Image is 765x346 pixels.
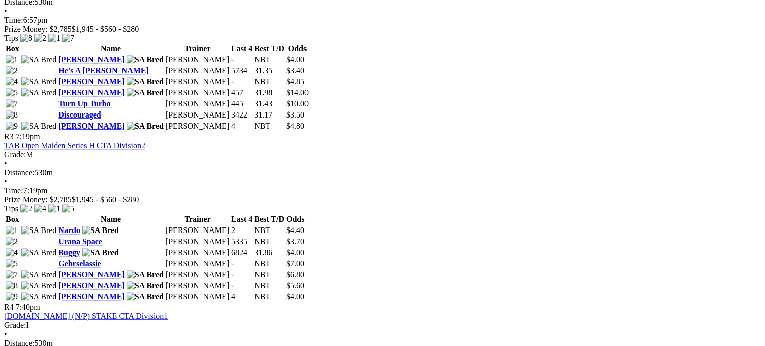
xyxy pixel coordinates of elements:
[58,110,101,119] a: Discouraged
[72,195,139,204] span: $1,945 - $560 - $280
[231,292,253,302] td: 4
[58,270,124,279] a: [PERSON_NAME]
[21,248,57,257] img: SA Bred
[231,88,253,98] td: 457
[127,270,164,279] img: SA Bred
[231,237,253,247] td: 5335
[58,259,101,268] a: Gebrselassie
[6,226,18,235] img: 1
[21,55,57,64] img: SA Bred
[58,77,124,86] a: [PERSON_NAME]
[165,121,230,131] td: [PERSON_NAME]
[6,281,18,290] img: 8
[82,248,119,257] img: SA Bred
[286,88,309,97] span: $14.00
[286,110,304,119] span: $3.50
[286,99,309,108] span: $10.00
[165,77,230,87] td: [PERSON_NAME]
[6,99,18,108] img: 7
[254,214,285,224] th: Best T/D
[231,99,253,109] td: 445
[58,237,102,246] a: Urana Space
[4,168,761,177] div: 530m
[4,16,23,24] span: Time:
[165,270,230,280] td: [PERSON_NAME]
[16,303,40,311] span: 7:40pm
[20,34,32,43] img: 8
[58,88,124,97] a: [PERSON_NAME]
[286,248,304,257] span: $4.00
[231,225,253,236] td: 2
[4,303,14,311] span: R4
[254,55,285,65] td: NBT
[231,66,253,76] td: 5734
[286,259,304,268] span: $7.00
[6,66,18,75] img: 2
[165,237,230,247] td: [PERSON_NAME]
[127,55,164,64] img: SA Bred
[231,121,253,131] td: 4
[82,226,119,235] img: SA Bred
[254,281,285,291] td: NBT
[4,7,7,15] span: •
[127,77,164,86] img: SA Bred
[6,110,18,120] img: 8
[286,237,304,246] span: $3.70
[4,186,23,195] span: Time:
[254,248,285,258] td: 31.86
[231,55,253,65] td: -
[231,77,253,87] td: -
[58,248,80,257] a: Buggy
[4,168,34,177] span: Distance:
[231,44,253,54] th: Last 4
[127,88,164,97] img: SA Bred
[4,150,761,159] div: M
[254,121,285,131] td: NBT
[6,122,18,131] img: 9
[58,99,110,108] a: Turn Up Turbo
[48,34,60,43] img: 1
[254,110,285,120] td: 31.17
[165,281,230,291] td: [PERSON_NAME]
[4,25,761,34] div: Prize Money: $2,785
[58,226,80,235] a: Nardo
[21,281,57,290] img: SA Bred
[286,292,304,301] span: $4.00
[231,110,253,120] td: 3422
[6,259,18,268] img: 5
[127,292,164,301] img: SA Bred
[21,122,57,131] img: SA Bred
[34,204,46,213] img: 4
[165,99,230,109] td: [PERSON_NAME]
[231,281,253,291] td: -
[6,77,18,86] img: 4
[165,292,230,302] td: [PERSON_NAME]
[286,214,305,224] th: Odds
[21,270,57,279] img: SA Bred
[165,44,230,54] th: Trainer
[254,88,285,98] td: 31.98
[231,259,253,269] td: -
[58,281,124,290] a: [PERSON_NAME]
[16,132,40,141] span: 7:19pm
[254,44,285,54] th: Best T/D
[4,321,761,330] div: I
[254,66,285,76] td: 31.35
[286,226,304,235] span: $4.40
[165,55,230,65] td: [PERSON_NAME]
[48,204,60,213] img: 1
[58,292,124,301] a: [PERSON_NAME]
[127,122,164,131] img: SA Bred
[165,214,230,224] th: Trainer
[21,88,57,97] img: SA Bred
[4,321,26,329] span: Grade:
[20,204,32,213] img: 2
[6,248,18,257] img: 4
[254,292,285,302] td: NBT
[4,312,168,320] a: [DOMAIN_NAME] (N/P) STAKE CTA Division1
[21,77,57,86] img: SA Bred
[4,34,18,42] span: Tips
[165,110,230,120] td: [PERSON_NAME]
[58,66,148,75] a: He's A [PERSON_NAME]
[254,77,285,87] td: NBT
